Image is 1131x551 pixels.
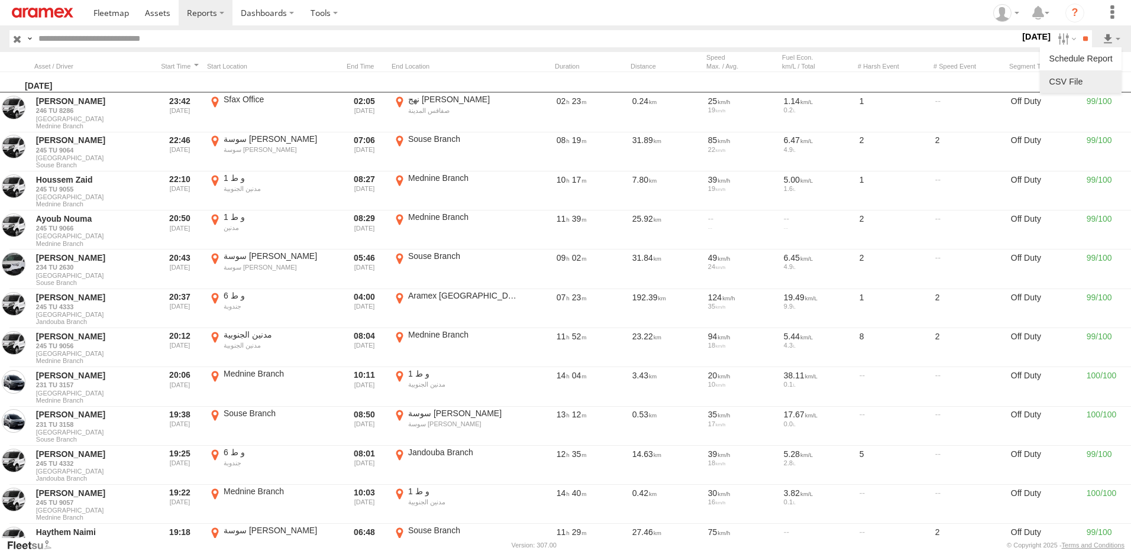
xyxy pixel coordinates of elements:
[12,8,73,18] img: aramex-logo.svg
[207,368,337,405] label: Click to View Event Location
[708,420,775,427] div: 17
[2,527,25,550] a: View Asset in Asset Management
[708,185,775,192] div: 19
[36,174,151,185] a: Houssem Zaid
[36,350,151,357] span: [GEOGRAPHIC_DATA]
[36,154,151,161] span: [GEOGRAPHIC_DATA]
[157,329,202,366] div: Entered prior to selected date range
[36,240,151,247] span: Filter Results to this Group
[572,96,587,106] span: 23
[36,514,151,521] span: Filter Results to this Group
[784,370,851,381] div: 38.11
[392,251,522,287] label: Click to View Event Location
[157,408,202,445] div: Entered prior to selected date range
[408,486,520,497] div: و ط 1
[572,488,587,498] span: 40
[858,134,929,170] div: 2
[2,96,25,119] a: View Asset in Asset Management
[1009,486,1080,523] div: Off Duty
[157,486,202,523] div: Entered prior to selected date range
[858,173,929,209] div: 1
[557,135,570,145] span: 08
[557,527,570,537] span: 11
[157,368,202,405] div: Entered prior to selected date range
[224,184,335,193] div: مدنين الجنوبية
[784,420,851,427] div: 0.0
[2,292,25,316] a: View Asset in Asset Management
[25,30,34,47] label: Search Query
[631,368,702,405] div: 3.43
[207,251,337,287] label: Click to View Event Location
[224,486,335,497] div: Mednine Branch
[2,331,25,355] a: View Asset in Asset Management
[858,251,929,287] div: 2
[708,174,775,185] div: 39
[708,146,775,153] div: 22
[784,449,851,459] div: 5.28
[36,252,151,263] a: [PERSON_NAME]
[224,212,335,222] div: و ط 1
[631,447,702,484] div: 14.63
[224,459,335,467] div: جندوبة
[224,290,335,301] div: و ط 6
[392,290,522,327] label: Click to View Event Location
[572,253,587,262] span: 02
[36,331,151,342] a: [PERSON_NAME]
[408,420,520,428] div: سوسة [PERSON_NAME]
[36,200,151,208] span: Filter Results to this Group
[157,62,202,70] div: Click to Sort
[392,212,522,248] label: Click to View Event Location
[36,303,151,311] a: 245 TU 4333
[1101,30,1122,47] label: Export results as...
[1009,368,1080,405] div: Off Duty
[784,135,851,145] div: 6.47
[36,161,151,168] span: Filter Results to this Group
[207,486,337,523] label: Click to View Event Location
[36,279,151,286] span: Filter Results to this Group
[1062,542,1124,549] a: Terms and Conditions
[36,357,151,364] span: Filter Results to this Group
[784,381,851,388] div: 0.1
[989,4,1023,22] div: Ahmed Khanfir
[557,410,570,419] span: 13
[36,292,151,303] a: [PERSON_NAME]
[1009,94,1080,131] div: Off Duty
[1020,30,1053,43] label: [DATE]
[708,527,775,537] div: 75
[2,252,25,276] a: View Asset in Asset Management
[207,290,337,327] label: Click to View Event Location
[708,537,775,544] div: 18
[342,62,387,70] div: Click to Sort
[224,263,335,271] div: سوسة [PERSON_NAME]
[224,341,335,349] div: مدنين الجنوبية
[36,488,151,498] a: [PERSON_NAME]
[708,135,775,145] div: 85
[207,329,337,366] label: Click to View Event Location
[631,486,702,523] div: 0.42
[342,173,387,209] div: Exited after selected date range
[708,331,775,342] div: 94
[784,174,851,185] div: 5.00
[1007,542,1124,549] div: © Copyright 2025 -
[224,329,335,340] div: مدنين الجنوبية
[207,173,337,209] label: Click to View Event Location
[557,175,570,184] span: 10
[207,447,337,484] label: Click to View Event Location
[572,527,587,537] span: 29
[224,134,335,144] div: سوسة [PERSON_NAME]
[708,252,775,263] div: 49
[342,368,387,405] div: Exited after selected date range
[36,420,151,429] a: 231 TU 3158
[933,134,1004,170] div: 2
[36,468,151,475] span: [GEOGRAPHIC_DATA]
[933,329,1004,366] div: 2
[572,449,587,459] span: 35
[1065,4,1084,22] i: ?
[631,329,702,366] div: 23.22
[557,332,570,341] span: 11
[572,175,587,184] span: 17
[784,96,851,106] div: 1.14
[408,498,520,506] div: مدنين الجنوبية
[36,449,151,459] a: [PERSON_NAME]
[392,408,522,445] label: Click to View Event Location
